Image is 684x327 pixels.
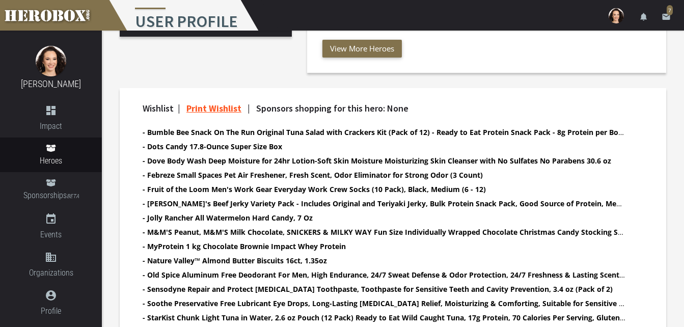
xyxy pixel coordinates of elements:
[178,102,180,114] span: |
[256,102,408,114] span: Sponsors shopping for this hero: None
[143,183,625,195] li: Fruit of the Loom Men's Work Gear Everyday Work Crew Socks (10 Pack), Black, Medium (6 - 12)
[143,169,625,181] li: Febreze Small Spaces Pet Air Freshener, Fresh Scent, Odor Eliminator for Strong Odor (3 Count)
[143,226,625,238] li: M&M'S Peanut, M&M'S Milk Chocolate, SNICKERS & MILKY WAY Fun Size Individually Wrapped Chocolate ...
[143,312,625,323] li: StarKist Chunk Light Tuna in Water, 2.6 oz Pouch (12 Pack) Ready to Eat Wild Caught Tuna, 17g Pro...
[143,198,625,209] li: Jack Link's Beef Jerky Variety Pack - Includes Original and Teriyaki Jerky, Bulk Protein Snack Pa...
[143,170,483,180] b: - Febreze Small Spaces Pet Air Freshener, Fresh Scent, Odor Eliminator for Strong Odor (3 Count)
[143,156,611,166] b: - Dove Body Wash Deep Moisture for 24hr Lotion-Soft Skin Moisture Moisturizing Skin Cleanser with...
[143,141,625,152] li: Dots Candy 17.8-Ounce Super Size Box
[143,283,625,295] li: Sensodyne Repair and Protect Whitening Toothpaste, Toothpaste for Sensitive Teeth and Cavity Prev...
[662,12,671,21] i: email
[143,213,313,223] b: - Jolly Rancher All Watermelon Hard Candy, 7 Oz
[143,184,486,194] b: - Fruit of the Loom Men's Work Gear Everyday Work Crew Socks (10 Pack), Black, Medium (6 - 12)
[36,46,66,76] img: image
[143,155,625,167] li: Dove Body Wash Deep Moisture for 24hr Lotion-Soft Skin Moisture Moisturizing Skin Cleanser with N...
[67,193,79,200] small: BETA
[143,142,282,151] b: - Dots Candy 17.8-Ounce Super Size Box
[143,126,625,138] li: Bumble Bee Snack On The Run Original Tuna Salad with Crackers Kit (Pack of 12) - Ready to Eat Pro...
[609,8,624,23] img: user-image
[143,256,327,265] b: - Nature Valley™ Almond Butter Biscuits 16ct, 1.35oz
[667,5,673,15] span: 7
[143,212,625,224] li: Jolly Rancher All Watermelon Hard Candy, 7 Oz
[322,40,402,58] button: View More Heroes
[143,284,613,294] b: - Sensodyne Repair and Protect [MEDICAL_DATA] Toothpaste, Toothpaste for Sensitive Teeth and Cavi...
[143,240,625,252] li: MyProtein 1 kg Chocolate Brownie Impact Whey Protein
[143,241,346,251] b: - MyProtein 1 kg Chocolate Brownie Impact Whey Protein
[143,103,625,114] h4: Wishlist
[639,12,648,21] i: notifications
[143,297,625,309] li: Soothe Preservative Free Lubricant Eye Drops, Long-Lasting Dry Eye Relief, Moisturizing & Comfort...
[143,269,625,281] li: Old Spice Aluminum Free Deodorant For Men, High Endurance, 24/7 Sweat Defense & Odor Protection, ...
[143,255,625,266] li: Nature Valley™ Almond Butter Biscuits 16ct, 1.35oz
[248,102,250,114] span: |
[21,78,81,89] a: [PERSON_NAME]
[186,102,241,114] a: Print Wishlist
